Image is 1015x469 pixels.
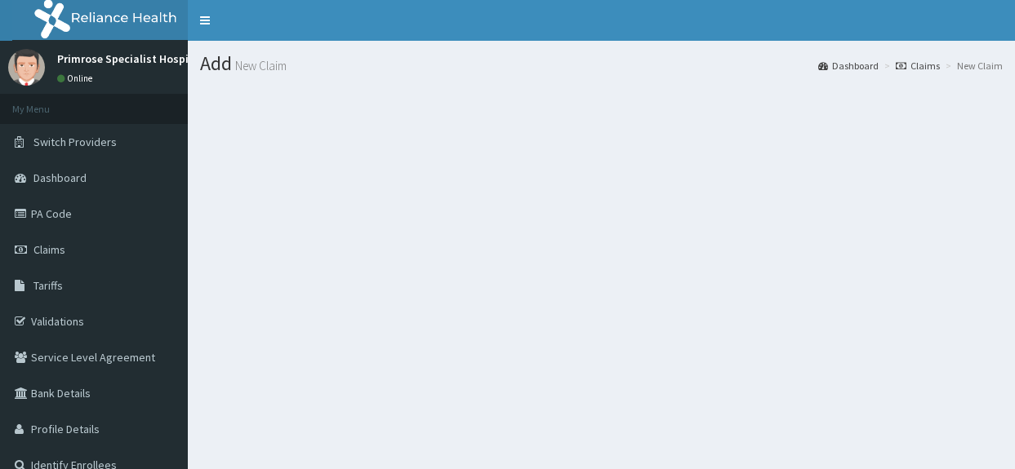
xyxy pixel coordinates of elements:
[33,278,63,293] span: Tariffs
[57,73,96,84] a: Online
[232,60,287,72] small: New Claim
[33,135,117,149] span: Switch Providers
[896,59,940,73] a: Claims
[33,170,87,185] span: Dashboard
[57,53,203,64] p: Primrose Specialist Hospital
[818,59,879,73] a: Dashboard
[200,53,1003,74] h1: Add
[942,59,1003,73] li: New Claim
[8,49,45,86] img: User Image
[33,242,65,257] span: Claims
